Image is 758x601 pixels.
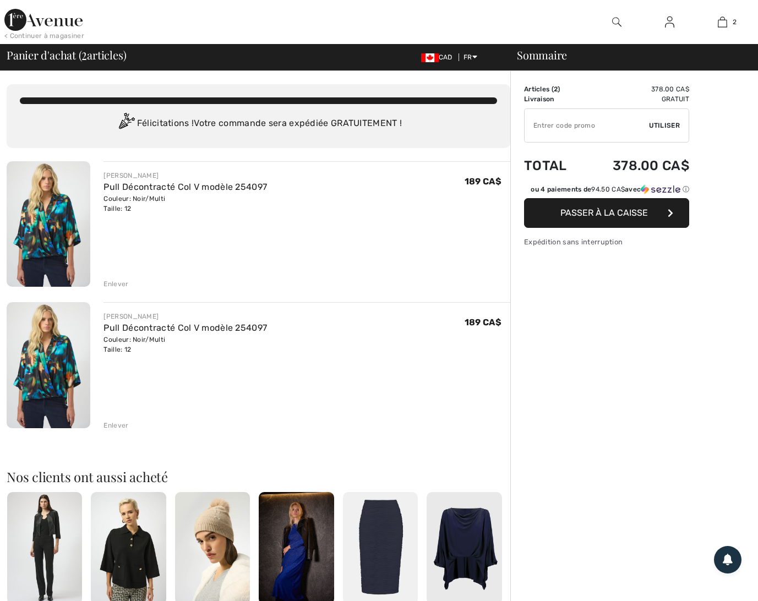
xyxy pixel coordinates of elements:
img: Congratulation2.svg [115,113,137,135]
div: Expédition sans interruption [524,237,689,247]
div: < Continuer à magasiner [4,31,84,41]
div: Couleur: Noir/Multi Taille: 12 [103,194,267,214]
td: Articles ( ) [524,84,583,94]
td: Gratuit [583,94,689,104]
div: [PERSON_NAME] [103,171,267,181]
button: Passer à la caisse [524,198,689,228]
a: Pull Décontracté Col V modèle 254097 [103,182,267,192]
td: Livraison [524,94,583,104]
div: Sommaire [504,50,751,61]
span: 2 [733,17,737,27]
img: Mon panier [718,15,727,29]
div: Enlever [103,420,128,430]
span: CAD [421,53,457,61]
td: 378.00 CA$ [583,147,689,184]
div: Félicitations ! Votre commande sera expédiée GRATUITEMENT ! [20,113,497,135]
img: Mes infos [665,15,674,29]
div: [PERSON_NAME] [103,312,267,321]
span: Utiliser [649,121,680,130]
td: Total [524,147,583,184]
div: ou 4 paiements de avec [531,184,689,194]
span: Passer à la caisse [560,207,648,218]
span: 2 [554,85,558,93]
div: ou 4 paiements de94.50 CA$avecSezzle Cliquez pour en savoir plus sur Sezzle [524,184,689,198]
div: Enlever [103,279,128,289]
span: Panier d'achat ( articles) [7,50,126,61]
span: FR [463,53,477,61]
a: 2 [697,15,749,29]
input: Code promo [525,109,649,142]
span: 2 [81,47,87,61]
img: Canadian Dollar [421,53,439,62]
img: Sezzle [641,184,680,194]
a: Pull Décontracté Col V modèle 254097 [103,323,267,333]
img: Pull Décontracté Col V modèle 254097 [7,302,90,428]
h2: Nos clients ont aussi acheté [7,470,510,483]
span: 94.50 CA$ [591,185,625,193]
a: Se connecter [656,15,683,29]
img: Pull Décontracté Col V modèle 254097 [7,161,90,287]
img: 1ère Avenue [4,9,83,31]
span: 189 CA$ [465,176,501,187]
td: 378.00 CA$ [583,84,689,94]
img: recherche [612,15,621,29]
div: Couleur: Noir/Multi Taille: 12 [103,335,267,354]
span: 189 CA$ [465,317,501,327]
